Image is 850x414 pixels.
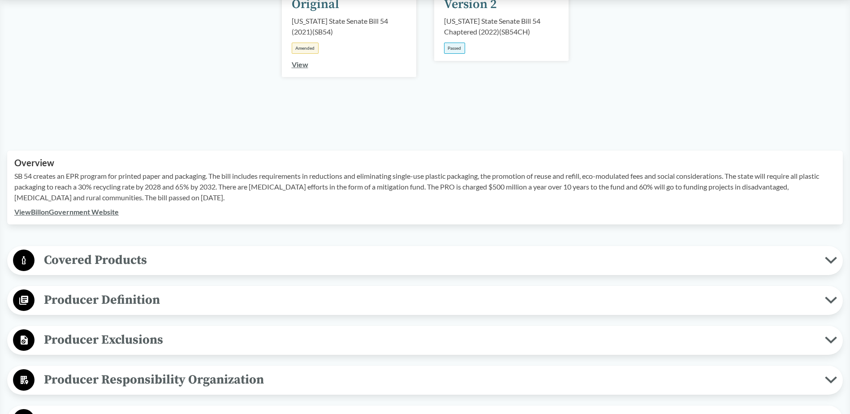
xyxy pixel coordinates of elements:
[35,290,825,310] span: Producer Definition
[292,60,308,69] a: View
[10,369,840,392] button: Producer Responsibility Organization
[14,171,836,203] p: SB 54 creates an EPR program for printed paper and packaging. The bill includes requirements in r...
[444,43,465,54] div: Passed
[292,16,406,37] div: [US_STATE] State Senate Bill 54 (2021) ( SB54 )
[35,330,825,350] span: Producer Exclusions
[10,249,840,272] button: Covered Products
[10,329,840,352] button: Producer Exclusions
[14,158,836,168] h2: Overview
[10,289,840,312] button: Producer Definition
[444,16,559,37] div: [US_STATE] State Senate Bill 54 Chaptered (2022) ( SB54CH )
[35,250,825,270] span: Covered Products
[292,43,319,54] div: Amended
[14,207,119,216] a: ViewBillonGovernment Website
[35,370,825,390] span: Producer Responsibility Organization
